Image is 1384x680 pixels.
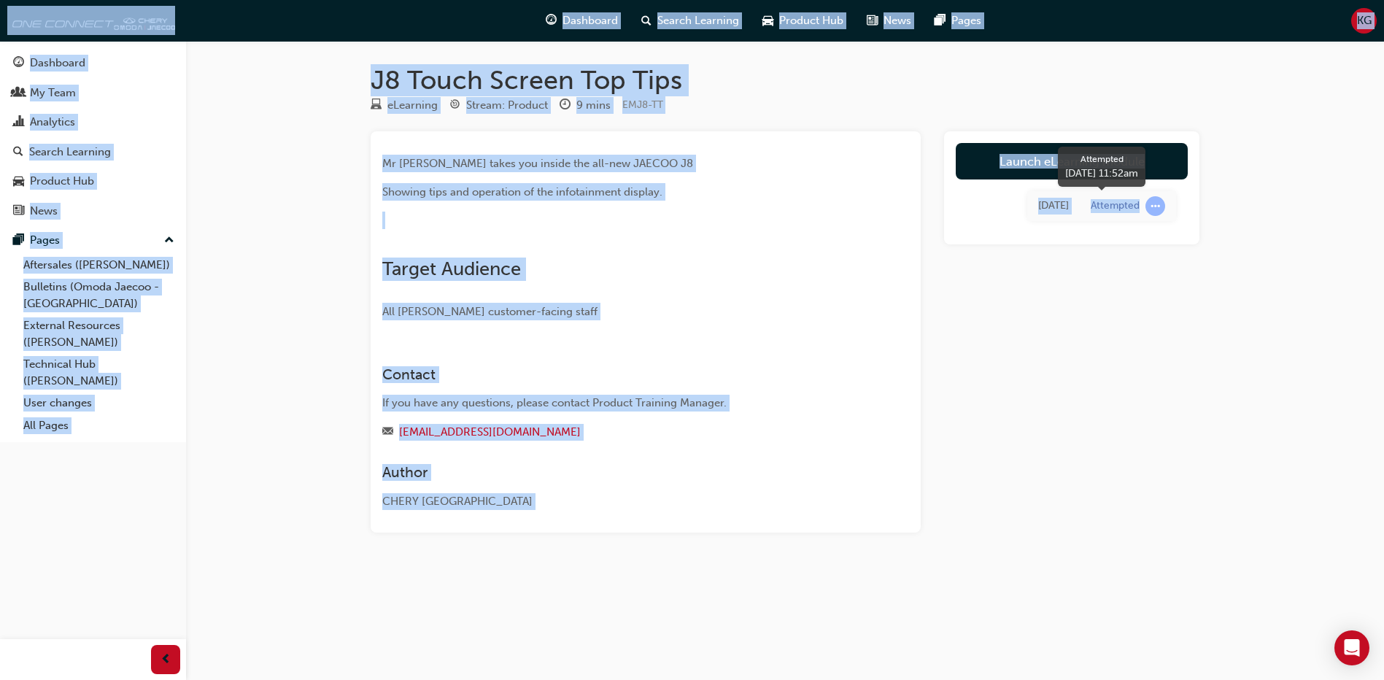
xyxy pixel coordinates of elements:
[6,50,180,77] a: Dashboard
[30,203,58,220] div: News
[18,353,180,392] a: Technical Hub ([PERSON_NAME])
[382,185,662,198] span: Showing tips and operation of the infotainment display.
[1038,198,1069,215] div: Mon Aug 25 2025 11:52:06 GMT+1200 (New Zealand Standard Time)
[1334,630,1369,665] div: Open Intercom Messenger
[30,114,75,131] div: Analytics
[956,143,1188,179] a: Launch eLearning module
[576,97,611,114] div: 9 mins
[371,96,438,115] div: Type
[560,99,571,112] span: clock-icon
[13,57,24,70] span: guage-icon
[6,198,180,225] a: News
[371,99,382,112] span: learningResourceType_ELEARNING-icon
[30,232,60,249] div: Pages
[6,47,180,227] button: DashboardMy TeamAnalyticsSearch LearningProduct HubNews
[13,146,23,159] span: search-icon
[563,12,618,29] span: Dashboard
[18,276,180,314] a: Bulletins (Omoda Jaecoo - [GEOGRAPHIC_DATA])
[18,314,180,353] a: External Resources ([PERSON_NAME])
[6,109,180,136] a: Analytics
[1357,12,1372,29] span: KG
[382,426,393,439] span: email-icon
[657,12,739,29] span: Search Learning
[1065,152,1138,166] div: Attempted
[6,227,180,254] button: Pages
[534,6,630,36] a: guage-iconDashboard
[622,98,663,111] span: Learning resource code
[382,366,857,383] h3: Contact
[546,12,557,30] span: guage-icon
[751,6,855,36] a: car-iconProduct Hub
[7,6,175,35] img: oneconnect
[779,12,843,29] span: Product Hub
[923,6,993,36] a: pages-iconPages
[382,423,857,441] div: Email
[18,254,180,277] a: Aftersales ([PERSON_NAME])
[466,97,548,114] div: Stream: Product
[1091,199,1140,213] div: Attempted
[18,414,180,437] a: All Pages
[1065,166,1138,181] div: [DATE] 11:52am
[935,12,946,30] span: pages-icon
[13,116,24,129] span: chart-icon
[449,99,460,112] span: target-icon
[855,6,923,36] a: news-iconNews
[13,234,24,247] span: pages-icon
[382,395,857,412] div: If you have any questions, please contact Product Training Manager.
[161,651,171,669] span: prev-icon
[6,168,180,195] a: Product Hub
[884,12,911,29] span: News
[13,175,24,188] span: car-icon
[630,6,751,36] a: search-iconSearch Learning
[1351,8,1377,34] button: KG
[951,12,981,29] span: Pages
[13,205,24,218] span: news-icon
[560,96,611,115] div: Duration
[6,139,180,166] a: Search Learning
[762,12,773,30] span: car-icon
[30,85,76,101] div: My Team
[6,80,180,107] a: My Team
[382,157,693,170] span: Mr [PERSON_NAME] takes you inside the all-new JAECOO J8
[371,64,1199,96] h1: J8 Touch Screen Top Tips
[382,493,857,510] div: CHERY [GEOGRAPHIC_DATA]
[382,305,598,318] span: All [PERSON_NAME] customer-facing staff
[29,144,111,161] div: Search Learning
[30,55,85,72] div: Dashboard
[382,464,857,481] h3: Author
[382,258,521,280] span: Target Audience
[867,12,878,30] span: news-icon
[449,96,548,115] div: Stream
[30,173,94,190] div: Product Hub
[18,392,180,414] a: User changes
[13,87,24,100] span: people-icon
[641,12,652,30] span: search-icon
[387,97,438,114] div: eLearning
[399,425,581,438] a: [EMAIL_ADDRESS][DOMAIN_NAME]
[1145,196,1165,216] span: learningRecordVerb_ATTEMPT-icon
[164,231,174,250] span: up-icon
